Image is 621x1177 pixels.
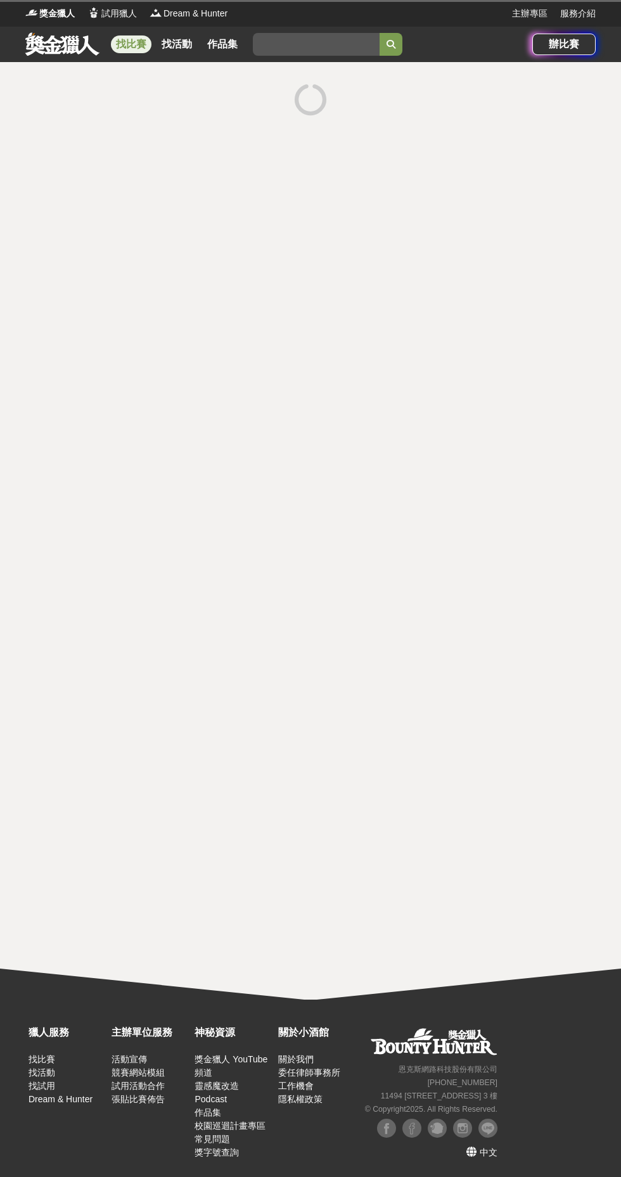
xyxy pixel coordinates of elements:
a: 競賽網站模組 [112,1067,165,1078]
a: 活動宣傳 [112,1054,147,1064]
a: LogoDream & Hunter [150,7,227,20]
a: Logo獎金獵人 [25,7,75,20]
a: Logo試用獵人 [87,7,137,20]
a: Dream & Hunter [29,1094,93,1104]
a: 找活動 [29,1067,55,1078]
div: 關於小酒館 [278,1025,355,1040]
a: 作品集 [202,35,243,53]
a: 關於我們 [278,1054,314,1064]
a: 獎字號查詢 [195,1147,239,1157]
span: 試用獵人 [101,7,137,20]
small: [PHONE_NUMBER] [428,1078,497,1087]
a: 找比賽 [111,35,151,53]
img: Logo [25,6,38,19]
a: 靈感魔改造 Podcast [195,1081,239,1104]
span: 中文 [480,1147,497,1157]
a: 找活動 [157,35,197,53]
span: Dream & Hunter [163,7,227,20]
small: 恩克斯網路科技股份有限公司 [399,1065,497,1074]
span: 獎金獵人 [39,7,75,20]
a: 隱私權政策 [278,1094,323,1104]
a: 找比賽 [29,1054,55,1064]
a: 找試用 [29,1081,55,1091]
a: 服務介紹 [560,7,596,20]
a: 工作機會 [278,1081,314,1091]
a: 校園巡迴計畫專區 [195,1121,266,1131]
a: 辦比賽 [532,34,596,55]
a: 常見問題 [195,1134,230,1144]
img: Logo [150,6,162,19]
div: 主辦單位服務 [112,1025,188,1040]
img: Facebook [377,1119,396,1138]
small: © Copyright 2025 . All Rights Reserved. [365,1105,497,1114]
a: 主辦專區 [512,7,547,20]
small: 11494 [STREET_ADDRESS] 3 樓 [381,1091,497,1100]
div: 獵人服務 [29,1025,105,1040]
a: 試用活動合作 [112,1081,165,1091]
a: 獎金獵人 YouTube 頻道 [195,1054,267,1078]
a: 作品集 [195,1107,221,1117]
img: Plurk [428,1119,447,1138]
img: Facebook [402,1119,421,1138]
div: 神秘資源 [195,1025,271,1040]
a: 委任律師事務所 [278,1067,340,1078]
img: Logo [87,6,100,19]
img: LINE [478,1119,497,1138]
a: 張貼比賽佈告 [112,1094,165,1104]
img: Instagram [453,1119,472,1138]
